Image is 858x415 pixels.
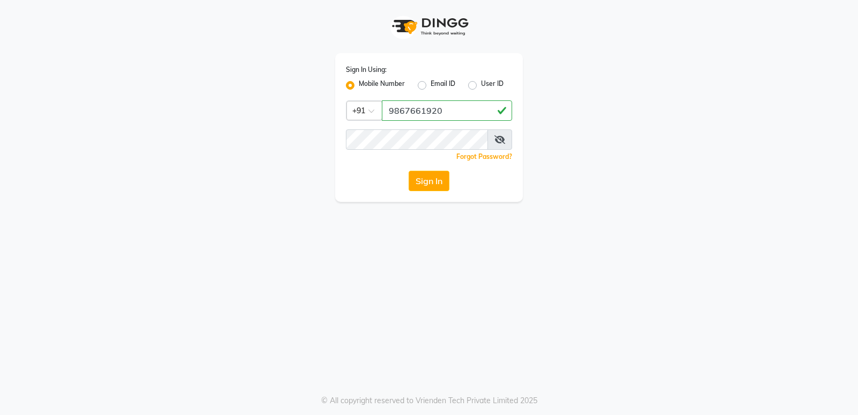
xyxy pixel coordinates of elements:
[382,100,512,121] input: Username
[481,79,504,92] label: User ID
[346,65,387,75] label: Sign In Using:
[431,79,455,92] label: Email ID
[456,152,512,161] a: Forgot Password?
[359,79,405,92] label: Mobile Number
[346,129,488,150] input: Username
[409,171,449,191] button: Sign In
[386,11,472,42] img: logo1.svg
